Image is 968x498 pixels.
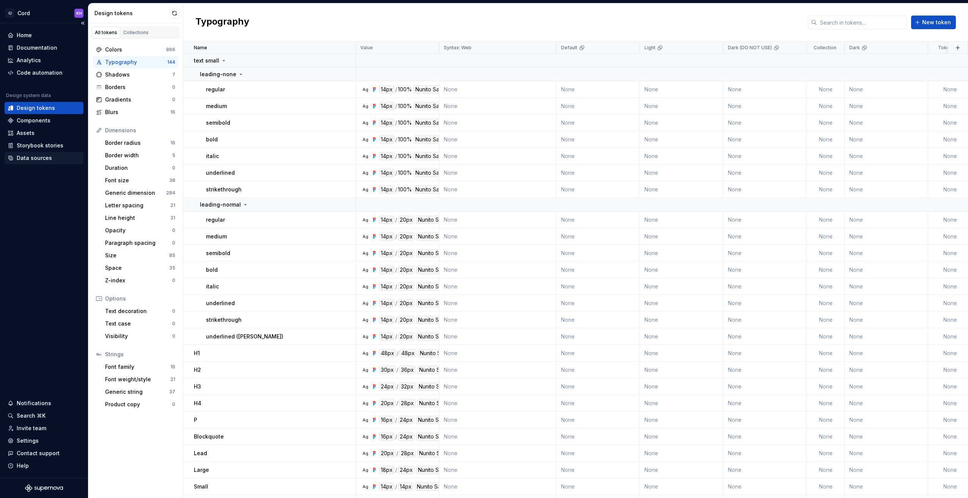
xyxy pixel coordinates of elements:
p: Collection [814,45,836,51]
a: Size85 [102,249,178,262]
button: Search ⌘K [5,410,83,422]
div: Nunito Sans [413,185,447,194]
div: / [395,266,397,274]
div: 144 [167,59,175,65]
div: 14px [379,85,394,94]
td: None [439,81,556,98]
div: Nunito Sans [413,135,447,144]
div: Notifications [17,399,51,407]
div: Opacity [105,227,172,234]
div: Ag [362,467,368,473]
a: Borders0 [93,81,178,93]
p: Light [644,45,655,51]
td: None [723,278,807,295]
a: Font weight/style21 [102,373,178,385]
div: Ag [362,267,368,273]
div: 0 [172,401,175,407]
a: Supernova Logo [25,484,63,492]
td: None [439,278,556,295]
div: Dimensions [105,127,175,134]
p: text small [194,57,219,64]
div: 14px [379,185,394,194]
div: 100% [398,135,412,144]
div: Typography [105,58,167,66]
div: Z-index [105,277,172,284]
td: None [807,81,845,98]
div: 100% [398,119,412,127]
a: Data sources [5,152,83,164]
div: / [395,152,397,160]
td: None [845,98,928,114]
div: 20px [398,266,415,274]
div: All tokens [95,30,117,36]
div: 866 [166,47,175,53]
td: None [723,131,807,148]
div: Space [105,264,169,272]
td: None [439,181,556,198]
div: 20px [398,249,415,257]
div: Ag [362,317,368,323]
div: Ag [362,434,368,440]
div: 37 [169,389,175,395]
button: C/CordKH [2,5,86,21]
div: / [395,249,397,257]
div: 0 [172,333,175,339]
td: None [556,211,640,228]
td: None [723,228,807,245]
div: Ag [362,334,368,340]
div: Border width [105,152,172,159]
td: None [723,148,807,164]
td: None [807,211,845,228]
td: None [845,211,928,228]
td: None [807,181,845,198]
div: Invite team [17,424,46,432]
a: Product copy0 [102,398,178,410]
td: None [807,131,845,148]
div: Design system data [6,92,51,99]
div: 14px [379,232,394,241]
td: None [556,81,640,98]
div: Size [105,252,169,259]
td: None [439,262,556,278]
td: None [439,131,556,148]
td: None [845,278,928,295]
button: Collapse sidebar [77,18,88,28]
div: 31 [170,215,175,221]
div: Ag [362,136,368,143]
td: None [807,245,845,262]
td: None [640,81,723,98]
a: Line height31 [102,212,178,224]
td: None [845,245,928,262]
p: Dark [849,45,860,51]
div: Assets [17,129,35,137]
td: None [556,262,640,278]
td: None [556,181,640,198]
a: Components [5,114,83,127]
div: Line height [105,214,170,222]
div: Borders [105,83,172,91]
div: 100% [398,152,412,160]
div: 38 [169,177,175,183]
div: Nunito Sans [416,266,449,274]
div: Settings [17,437,39,445]
div: Ag [362,217,368,223]
div: / [395,102,397,110]
div: / [395,216,397,224]
h2: Typography [195,16,249,29]
div: Font weight/style [105,376,170,383]
div: 0 [172,308,175,314]
div: 16 [170,364,175,370]
a: Visibility0 [102,330,178,342]
div: 0 [172,227,175,233]
button: Help [5,460,83,472]
div: 5 [172,152,175,158]
div: / [395,169,397,177]
a: Letter spacing21 [102,199,178,211]
div: 14px [379,102,394,110]
td: None [556,164,640,181]
div: Help [17,462,29,470]
td: None [439,164,556,181]
a: Settings [5,435,83,447]
div: 14px [379,266,394,274]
